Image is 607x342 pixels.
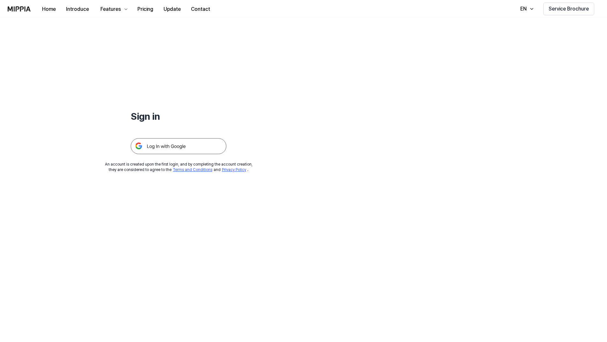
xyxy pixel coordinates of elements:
[8,6,31,11] img: logo
[173,167,212,172] a: Terms and Conditions
[514,3,538,15] button: EN
[186,3,215,16] button: Contact
[519,5,528,13] div: EN
[131,138,226,154] img: 구글 로그인 버튼
[543,3,594,15] button: Service Brochure
[61,3,94,16] button: Introduce
[158,3,186,16] button: Update
[99,5,122,13] div: Features
[131,110,226,123] h1: Sign in
[37,3,61,16] button: Home
[94,3,132,16] button: Features
[105,162,252,173] div: An account is created upon the first login, and by completing the account creation, they are cons...
[158,0,186,18] a: Update
[222,167,246,172] a: Privacy Policy
[132,3,158,16] button: Pricing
